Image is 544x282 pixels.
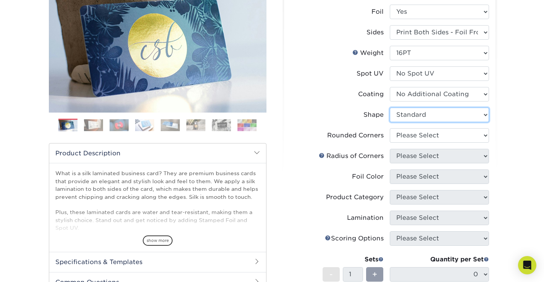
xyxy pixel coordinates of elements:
div: Open Intercom Messenger [518,256,536,274]
div: Weight [352,48,384,58]
div: Foil Color [352,172,384,181]
span: show more [143,235,173,246]
h2: Specifications & Templates [49,252,266,272]
img: Business Cards 07 [212,119,231,131]
div: Spot UV [357,69,384,78]
div: Lamination [347,213,384,222]
h2: Product Description [49,143,266,163]
div: Sets [323,255,384,264]
div: Radius of Corners [319,151,384,161]
div: Coating [358,90,384,99]
img: Business Cards 06 [186,119,205,131]
div: Product Category [326,193,384,202]
img: Business Cards 03 [110,119,129,131]
img: Business Cards 05 [161,119,180,131]
span: - [329,269,333,280]
img: Business Cards 01 [58,116,77,135]
span: + [372,269,377,280]
div: Quantity per Set [390,255,489,264]
div: Scoring Options [325,234,384,243]
div: Rounded Corners [327,131,384,140]
img: Business Cards 08 [237,119,257,131]
div: Shape [363,110,384,119]
div: Foil [371,7,384,16]
img: Business Cards 04 [135,119,154,131]
img: Business Cards 02 [84,119,103,131]
div: Sides [366,28,384,37]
